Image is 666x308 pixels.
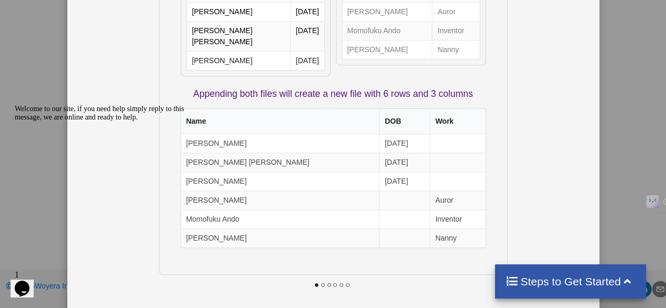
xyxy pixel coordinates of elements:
[187,3,290,21] td: [PERSON_NAME]
[4,4,194,21] div: Welcome to our site, if you need help simply reply to this message, we are online and ready to help.
[11,101,200,261] iframe: To enrich screen reader interactions, please activate Accessibility in Grammarly extension settings
[181,108,379,134] th: Name
[430,191,485,210] td: Auror
[181,153,379,172] td: [PERSON_NAME] [PERSON_NAME]
[342,21,432,40] td: Momofuku Ando
[187,51,290,70] td: [PERSON_NAME]
[11,266,44,297] iframe: chat widget
[181,210,379,228] td: Momofuku Ando
[181,134,379,153] td: [PERSON_NAME]
[432,21,479,40] td: Inventor
[379,172,430,191] td: [DATE]
[430,228,485,247] td: Nanny
[342,3,432,21] td: [PERSON_NAME]
[290,51,324,70] td: [DATE]
[432,40,479,59] td: Nanny
[181,87,486,101] p: Appending both files will create a new file with 6 rows and 3 columns
[181,228,379,247] td: [PERSON_NAME]
[379,153,430,172] td: [DATE]
[430,210,485,228] td: Inventor
[379,134,430,153] td: [DATE]
[342,40,432,59] td: [PERSON_NAME]
[181,172,379,191] td: [PERSON_NAME]
[290,21,324,51] td: [DATE]
[430,108,485,134] th: Work
[505,275,635,288] h4: Steps to Get Started
[290,3,324,21] td: [DATE]
[379,108,430,134] th: DOB
[187,21,290,51] td: [PERSON_NAME] [PERSON_NAME]
[4,4,174,21] span: Welcome to our site, if you need help simply reply to this message, we are online and ready to help.
[181,191,379,210] td: [PERSON_NAME]
[432,3,479,21] td: Auror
